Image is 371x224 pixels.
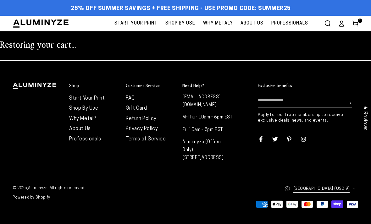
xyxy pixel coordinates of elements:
a: Shop By Use [69,106,98,111]
a: Start Your Print [111,16,161,31]
a: About Us [69,126,91,131]
a: Professionals [268,16,311,31]
a: Return Policy [126,116,157,121]
div: Click to open Judge.me floating reviews tab [359,101,371,135]
summary: Search our site [321,17,335,30]
h2: Need Help? [182,83,204,88]
button: Subscribe [348,93,352,112]
span: About Us [241,19,263,27]
summary: Customer Service [126,83,176,89]
p: Aluminyze (Office Only) [STREET_ADDRESS] [182,138,233,162]
small: © 2025, . All rights reserved. [13,184,185,193]
p: Fri 10am - 5pm EST [182,126,233,134]
img: Aluminyze [13,19,69,28]
summary: Exclusive benefits [258,83,358,89]
span: Why Metal? [203,19,233,27]
a: [EMAIL_ADDRESS][DOMAIN_NAME] [182,95,221,108]
span: [GEOGRAPHIC_DATA] (USD $) [293,185,350,192]
a: Why Metal? [200,16,236,31]
summary: Shop [69,83,119,89]
a: Professionals [69,137,101,142]
a: Shop By Use [162,16,198,31]
p: M-Thur 10am - 6pm EST [182,113,233,121]
h2: Exclusive benefits [258,83,292,88]
a: Privacy Policy [126,126,158,131]
span: 25% off Summer Savings + Free Shipping - Use Promo Code: SUMMER25 [71,5,291,12]
a: Start Your Print [69,96,105,101]
span: Shop By Use [165,19,195,27]
span: Start Your Print [114,19,158,27]
span: 1 [359,19,361,23]
a: Gift Card [126,106,147,111]
h2: Customer Service [126,83,160,88]
a: Powered by Shopify [13,196,50,199]
button: [GEOGRAPHIC_DATA] (USD $) [285,182,358,195]
summary: Need Help? [182,83,233,89]
span: Professionals [271,19,308,27]
a: Terms of Service [126,137,166,142]
h2: Shop [69,83,80,88]
a: Aluminyze [28,186,47,190]
a: About Us [237,16,267,31]
p: Apply for our free membership to receive exclusive deals, news, and events. [258,112,358,123]
a: Why Metal? [69,116,96,121]
a: FAQ [126,96,135,101]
